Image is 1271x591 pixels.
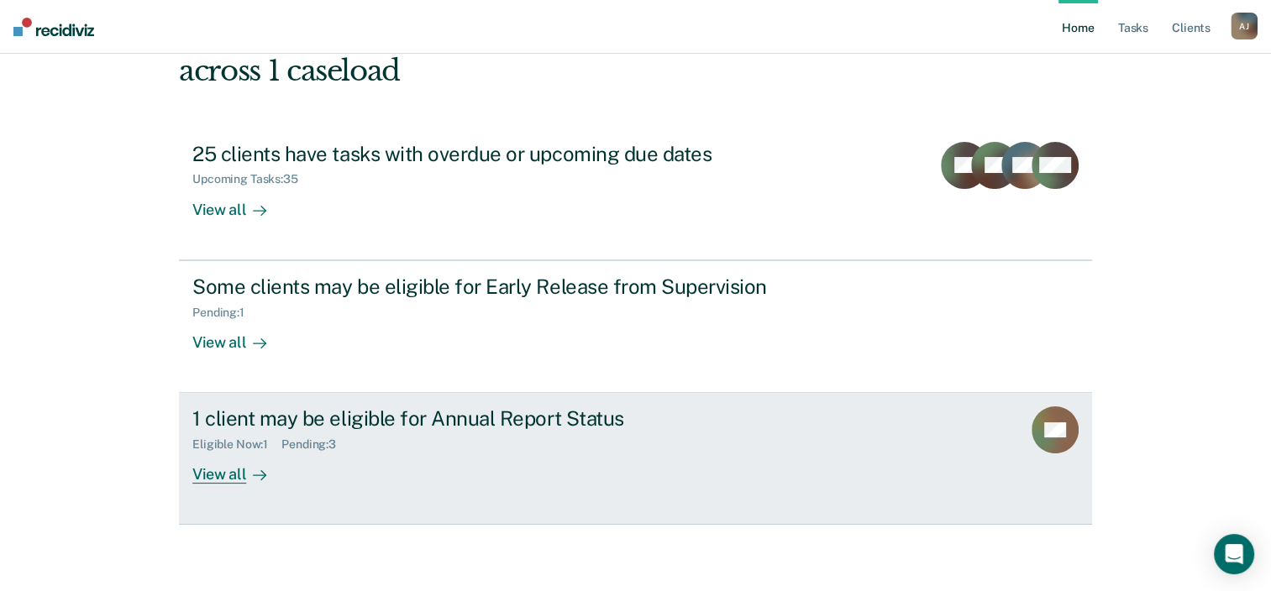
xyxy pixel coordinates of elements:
div: Pending : 1 [192,306,258,320]
div: View all [192,452,286,484]
div: View all [192,186,286,219]
div: 1 client may be eligible for Annual Report Status [192,406,782,431]
div: Open Intercom Messenger [1214,534,1254,574]
div: Hi, Ayodeji. We’ve found some outstanding items across 1 caseload [179,19,909,88]
div: A J [1231,13,1258,39]
a: 1 client may be eligible for Annual Report StatusEligible Now:1Pending:3View all [179,393,1092,525]
a: 25 clients have tasks with overdue or upcoming due datesUpcoming Tasks:35View all [179,128,1092,260]
div: Some clients may be eligible for Early Release from Supervision [192,275,782,299]
a: Some clients may be eligible for Early Release from SupervisionPending:1View all [179,260,1092,393]
div: 25 clients have tasks with overdue or upcoming due dates [192,142,782,166]
div: Pending : 3 [281,437,349,452]
div: View all [192,319,286,352]
div: Upcoming Tasks : 35 [192,172,312,186]
img: Recidiviz [13,18,94,36]
div: Eligible Now : 1 [192,437,281,452]
button: AJ [1231,13,1258,39]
